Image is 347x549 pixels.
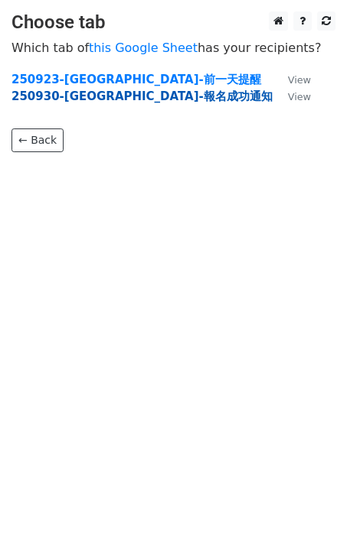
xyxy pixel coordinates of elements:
a: ← Back [11,128,64,152]
a: 250923-[GEOGRAPHIC_DATA]-前一天提醒 [11,73,261,86]
a: this Google Sheet [89,41,198,55]
small: View [288,91,311,102]
a: View [273,89,311,103]
p: Which tab of has your recipients? [11,40,336,56]
small: View [288,74,311,86]
div: 聊天小工具 [270,476,347,549]
a: 250930-[GEOGRAPHIC_DATA]-報名成功通知 [11,89,273,103]
h3: Choose tab [11,11,336,34]
a: View [273,73,311,86]
iframe: Chat Widget [270,476,347,549]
